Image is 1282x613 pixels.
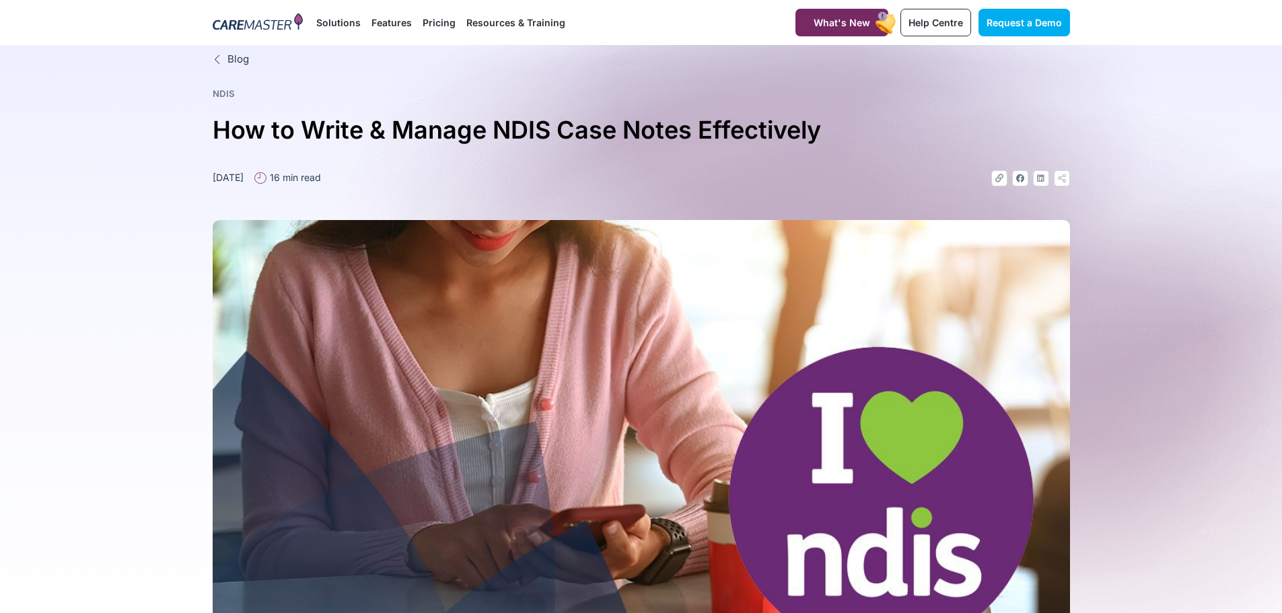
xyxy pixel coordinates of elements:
a: What's New [795,9,888,36]
a: NDIS [213,88,235,99]
span: Help Centre [909,17,963,28]
img: CareMaster Logo [213,13,304,33]
span: Request a Demo [987,17,1062,28]
h1: How to Write & Manage NDIS Case Notes Effectively [213,110,1070,150]
span: 16 min read [266,170,321,184]
a: Request a Demo [978,9,1070,36]
time: [DATE] [213,172,244,183]
a: Blog [213,52,1070,67]
span: What's New [814,17,870,28]
a: Help Centre [900,9,971,36]
span: Blog [224,52,249,67]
